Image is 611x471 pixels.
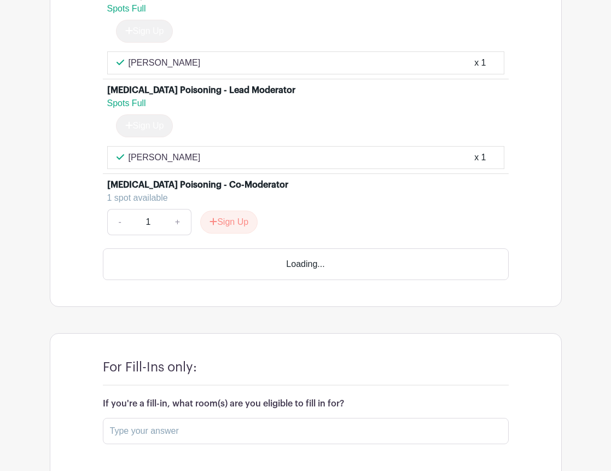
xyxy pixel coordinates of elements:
[107,191,496,205] div: 1 spot available
[103,360,197,376] h4: For Fill-Ins only:
[103,248,509,280] div: Loading...
[129,151,201,164] p: [PERSON_NAME]
[107,209,132,235] a: -
[200,211,258,234] button: Sign Up
[107,84,295,97] div: [MEDICAL_DATA] Poisoning - Lead Moderator
[129,56,201,69] p: [PERSON_NAME]
[164,209,191,235] a: +
[103,418,509,444] input: Type your answer
[474,151,486,164] div: x 1
[474,56,486,69] div: x 1
[107,98,146,108] span: Spots Full
[107,4,146,13] span: Spots Full
[107,178,288,191] div: [MEDICAL_DATA] Poisoning - Co-Moderator
[103,399,509,409] h6: If you're a fill-in, what room(s) are you eligible to fill in for?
